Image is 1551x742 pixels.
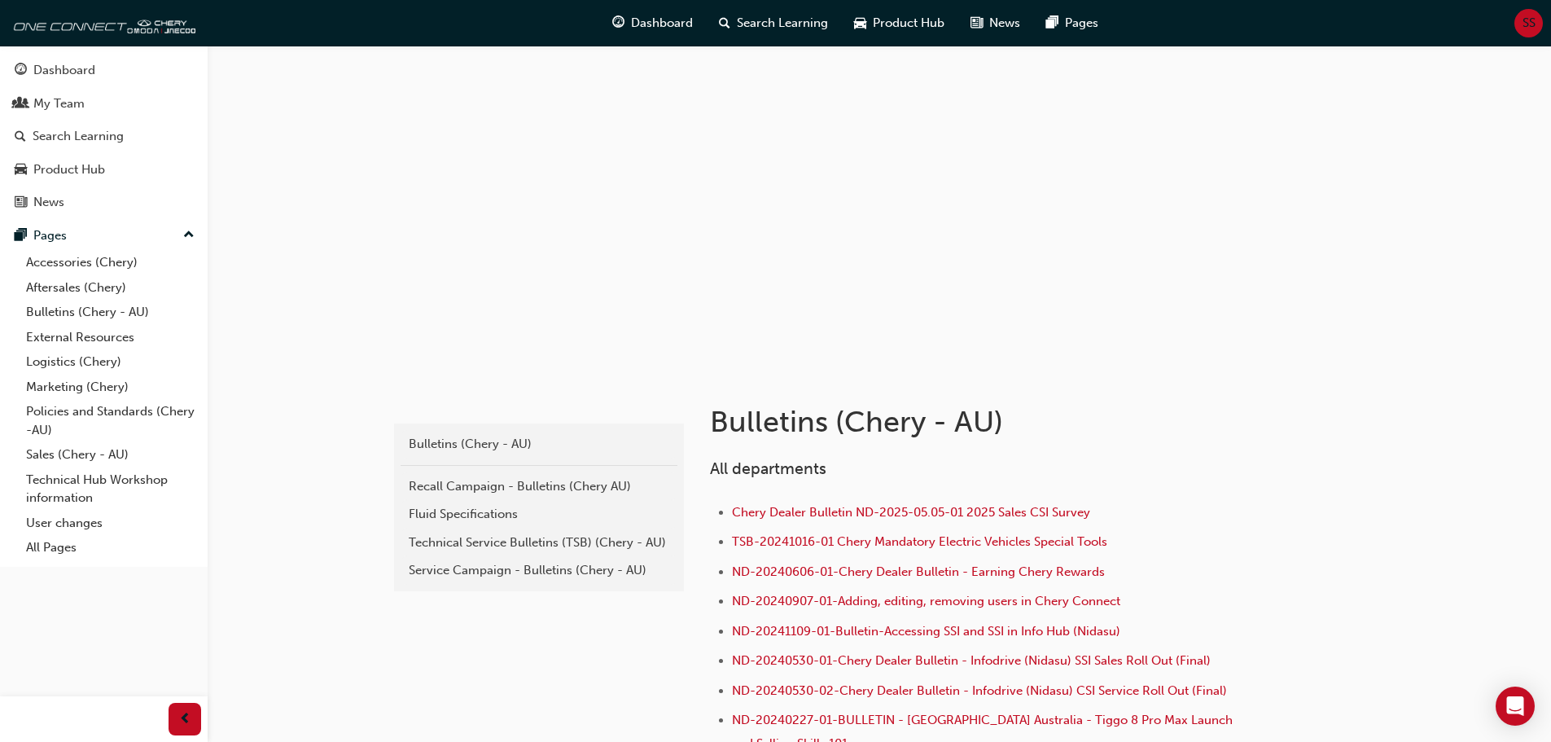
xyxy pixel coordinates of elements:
a: car-iconProduct Hub [841,7,957,40]
a: Chery Dealer Bulletin ND-2025-05.05-01 2025 Sales CSI Survey [732,505,1090,520]
span: Dashboard [631,14,693,33]
a: ND-20240530-01-Chery Dealer Bulletin - Infodrive (Nidasu) SSI Sales Roll Out (Final) [732,653,1211,668]
div: Search Learning [33,127,124,146]
span: news-icon [15,195,27,210]
span: news-icon [970,13,983,33]
a: Service Campaign - Bulletins (Chery - AU) [401,556,677,585]
div: Open Intercom Messenger [1496,687,1535,726]
a: Aftersales (Chery) [20,275,201,301]
a: User changes [20,511,201,536]
span: News [989,14,1020,33]
a: Search Learning [7,121,201,151]
a: ND-20241109-01-Bulletin-Accessing SSI and SSI in Info Hub (Nidasu) [732,624,1120,639]
span: search-icon [719,13,730,33]
div: My Team [33,94,85,113]
span: SS [1523,14,1536,33]
a: External Resources [20,325,201,350]
span: Pages [1065,14,1098,33]
a: Technical Hub Workshop information [20,468,201,511]
a: Logistics (Chery) [20,349,201,375]
span: Search Learning [737,14,828,33]
div: Pages [33,226,67,245]
a: guage-iconDashboard [599,7,706,40]
button: SS [1514,9,1543,37]
span: car-icon [854,13,866,33]
span: All departments [710,459,826,478]
a: My Team [7,89,201,119]
div: Service Campaign - Bulletins (Chery - AU) [409,561,669,580]
a: Policies and Standards (Chery -AU) [20,399,201,442]
div: Fluid Specifications [409,505,669,524]
span: pages-icon [1046,13,1058,33]
a: ND-20240907-01-Adding, editing, removing users in Chery Connect [732,594,1120,608]
a: search-iconSearch Learning [706,7,841,40]
div: News [33,193,64,212]
a: Sales (Chery - AU) [20,442,201,468]
a: ND-20240606-01-Chery Dealer Bulletin - Earning Chery Rewards [732,564,1105,579]
span: up-icon [183,225,195,246]
button: Pages [7,221,201,251]
span: guage-icon [15,64,27,78]
span: car-icon [15,163,27,178]
a: Accessories (Chery) [20,250,201,275]
a: News [7,187,201,217]
span: prev-icon [179,709,191,730]
span: guage-icon [612,13,624,33]
a: pages-iconPages [1033,7,1111,40]
div: Dashboard [33,61,95,80]
span: people-icon [15,97,27,112]
a: Fluid Specifications [401,500,677,529]
div: Product Hub [33,160,105,179]
a: TSB-20241016-01 Chery Mandatory Electric Vehicles Special Tools [732,534,1107,549]
a: Product Hub [7,155,201,185]
span: pages-icon [15,229,27,244]
h1: Bulletins (Chery - AU) [710,404,1244,440]
span: search-icon [15,130,26,144]
a: news-iconNews [957,7,1033,40]
a: Bulletins (Chery - AU) [401,430,677,459]
a: All Pages [20,535,201,560]
div: Recall Campaign - Bulletins (Chery AU) [409,477,669,496]
a: Marketing (Chery) [20,375,201,400]
a: Dashboard [7,55,201,86]
a: Bulletins (Chery - AU) [20,300,201,325]
a: Recall Campaign - Bulletins (Chery AU) [401,472,677,501]
a: ND-20240530-02-Chery Dealer Bulletin - Infodrive (Nidasu) CSI Service Roll Out (Final) [732,683,1227,698]
a: Technical Service Bulletins (TSB) (Chery - AU) [401,529,677,557]
span: Product Hub [873,14,944,33]
button: DashboardMy TeamSearch LearningProduct HubNews [7,52,201,221]
img: oneconnect [8,7,195,39]
div: Technical Service Bulletins (TSB) (Chery - AU) [409,533,669,552]
div: Bulletins (Chery - AU) [409,435,669,454]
